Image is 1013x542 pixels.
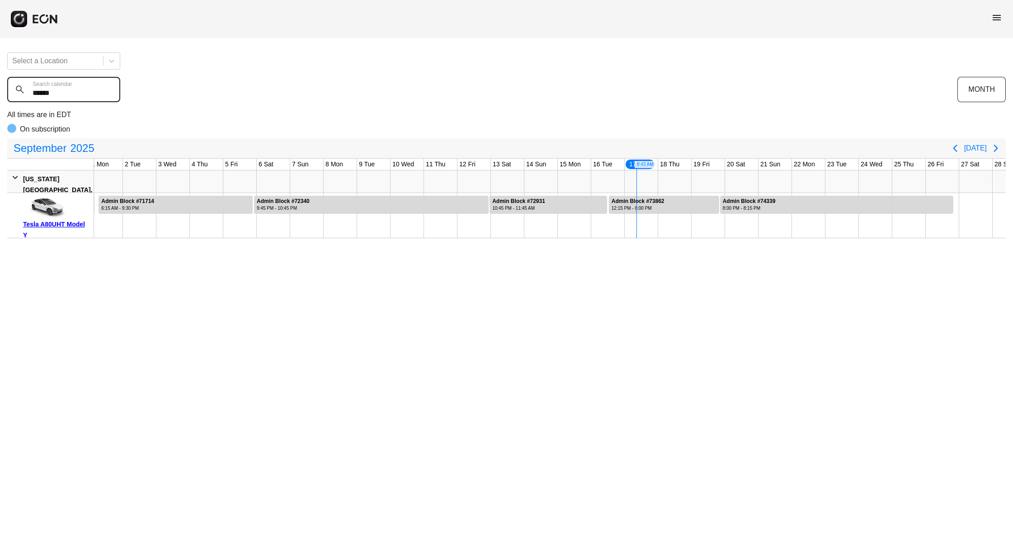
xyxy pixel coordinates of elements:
p: All times are in EDT [7,109,1006,120]
span: September [12,139,68,157]
div: 17 Wed [625,159,655,170]
div: 13 Sat [491,159,513,170]
button: Previous page [946,139,964,157]
div: Rented for 5 days by Admin Block Current status is rental [98,193,253,214]
div: Admin Block #72931 [492,198,545,205]
div: 5 Fri [223,159,240,170]
div: 24 Wed [859,159,884,170]
div: 11 Thu [424,159,447,170]
div: Tesla A80UHT Model Y [23,219,90,240]
button: MONTH [957,77,1006,102]
div: Admin Block #72340 [257,198,310,205]
div: Rented for 4 days by Admin Block Current status is rental [608,193,720,214]
p: On subscription [20,124,70,135]
div: 1 Mon [90,159,111,170]
span: 2025 [68,139,96,157]
div: 2 Tue [123,159,142,170]
div: 6:15 AM - 9:30 PM [101,205,154,212]
span: menu [991,12,1002,23]
div: Admin Block #73862 [612,198,664,205]
div: 18 Thu [658,159,681,170]
div: 19 Fri [692,159,711,170]
div: 22 Mon [792,159,817,170]
button: [DATE] [964,140,987,156]
div: [US_STATE][GEOGRAPHIC_DATA], [GEOGRAPHIC_DATA] [23,174,92,206]
div: 14 Sun [524,159,548,170]
div: Rented for 31 days by Admin Block Current status is rental [90,193,95,214]
label: Search calendar [33,80,72,88]
div: 4 Thu [190,159,210,170]
div: Admin Block #71714 [101,198,154,205]
div: Rented for 8 days by Admin Block Current status is rental [254,193,489,214]
div: 3 Wed [156,159,178,170]
div: 21 Sun [759,159,782,170]
div: 12 Fri [457,159,477,170]
button: Next page [987,139,1005,157]
img: car [23,196,68,219]
div: 10 Wed [391,159,416,170]
div: 27 Sat [959,159,981,170]
div: Rented for 4 days by Admin Block Current status is rental [489,193,608,214]
div: 7 Sun [290,159,311,170]
div: Admin Block #74339 [723,198,776,205]
div: 9:45 PM - 10:45 PM [257,205,310,212]
div: 26 Fri [926,159,946,170]
div: 9 Tue [357,159,377,170]
div: 15 Mon [558,159,583,170]
div: 20 Sat [725,159,747,170]
div: 16 Tue [591,159,614,170]
div: 8:00 PM - 8:15 PM [723,205,776,212]
button: September2025 [8,139,100,157]
div: 8 Mon [324,159,345,170]
div: Rented for 8 days by Admin Block Current status is rental [720,193,954,214]
div: 12:15 PM - 8:00 PM [612,205,664,212]
div: 23 Tue [825,159,848,170]
div: 25 Thu [892,159,915,170]
div: 10:45 PM - 11:45 AM [492,205,545,212]
div: 6 Sat [257,159,275,170]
